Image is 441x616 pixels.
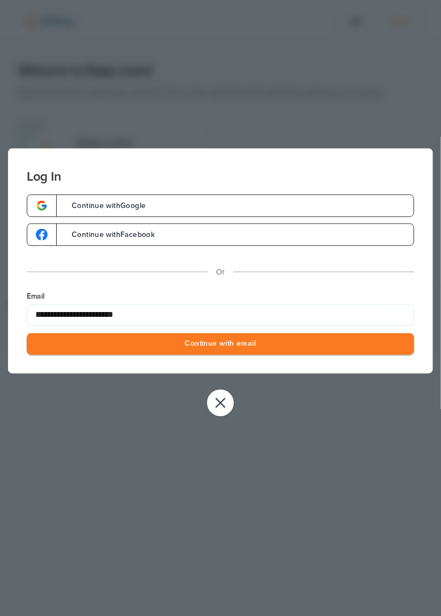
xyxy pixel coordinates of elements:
[36,200,48,212] img: google-logo
[27,195,414,217] a: google-logoContinue withGoogle
[27,224,414,246] a: google-logoContinue withFacebook
[27,333,414,355] button: Continue with email
[27,149,414,184] h3: Log In
[207,390,234,417] button: Close
[61,202,146,210] span: Continue with Google
[61,231,155,239] span: Continue with Facebook
[36,229,48,241] img: google-logo
[27,291,414,302] label: Email
[216,265,225,279] p: Or
[27,304,414,325] input: Email Address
